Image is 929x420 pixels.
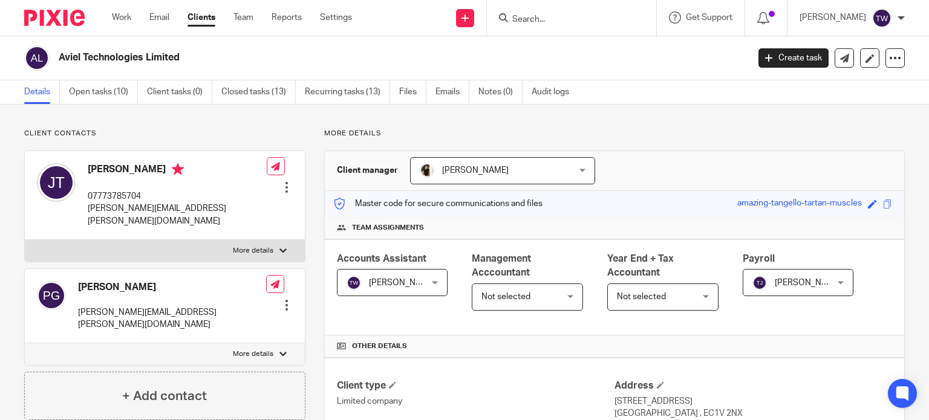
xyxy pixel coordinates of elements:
[24,10,85,26] img: Pixie
[24,45,50,71] img: svg%3E
[481,292,530,301] span: Not selected
[37,163,76,202] img: svg%3E
[272,11,302,24] a: Reports
[88,190,267,202] p: 07773785704
[478,80,523,104] a: Notes (0)
[872,8,892,28] img: svg%3E
[435,80,469,104] a: Emails
[233,11,253,24] a: Team
[172,163,184,175] i: Primary
[24,80,60,104] a: Details
[352,223,424,233] span: Team assignments
[337,164,398,176] h3: Client manager
[112,11,131,24] a: Work
[149,11,169,24] a: Email
[472,254,531,277] span: Management Acccountant
[78,306,266,331] p: [PERSON_NAME][EMAIL_ADDRESS][PERSON_NAME][DOMAIN_NAME]
[420,163,434,178] img: Janice%20Tang.jpeg
[337,395,614,407] p: Limited company
[352,341,407,351] span: Other details
[614,395,892,407] p: [STREET_ADDRESS]
[337,380,614,392] h4: Client type
[233,246,273,256] p: More details
[233,349,273,359] p: More details
[617,292,666,301] span: Not selected
[800,11,866,24] p: [PERSON_NAME]
[775,279,841,287] span: [PERSON_NAME]
[337,254,426,263] span: Accounts Assistant
[69,80,138,104] a: Open tasks (10)
[743,254,775,263] span: Payroll
[324,129,905,138] p: More details
[607,254,674,277] span: Year End + Tax Accountant
[147,80,212,104] a: Client tasks (0)
[442,166,509,175] span: [PERSON_NAME]
[24,129,305,138] p: Client contacts
[88,163,267,178] h4: [PERSON_NAME]
[221,80,296,104] a: Closed tasks (13)
[320,11,352,24] a: Settings
[614,380,892,392] h4: Address
[511,15,620,25] input: Search
[752,276,767,290] img: svg%3E
[399,80,426,104] a: Files
[347,276,361,290] img: svg%3E
[305,80,390,104] a: Recurring tasks (13)
[614,407,892,419] p: [GEOGRAPHIC_DATA] , EC1V 2NX
[59,51,604,64] h2: Aviel Technologies Limited
[122,387,207,405] h4: + Add contact
[187,11,215,24] a: Clients
[532,80,578,104] a: Audit logs
[737,197,862,211] div: amazing-tangello-tartan-muscles
[78,281,266,294] h4: [PERSON_NAME]
[758,48,829,68] a: Create task
[686,13,732,22] span: Get Support
[37,281,66,310] img: svg%3E
[88,202,267,227] p: [PERSON_NAME][EMAIL_ADDRESS][PERSON_NAME][DOMAIN_NAME]
[369,279,435,287] span: [PERSON_NAME]
[334,198,543,210] p: Master code for secure communications and files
